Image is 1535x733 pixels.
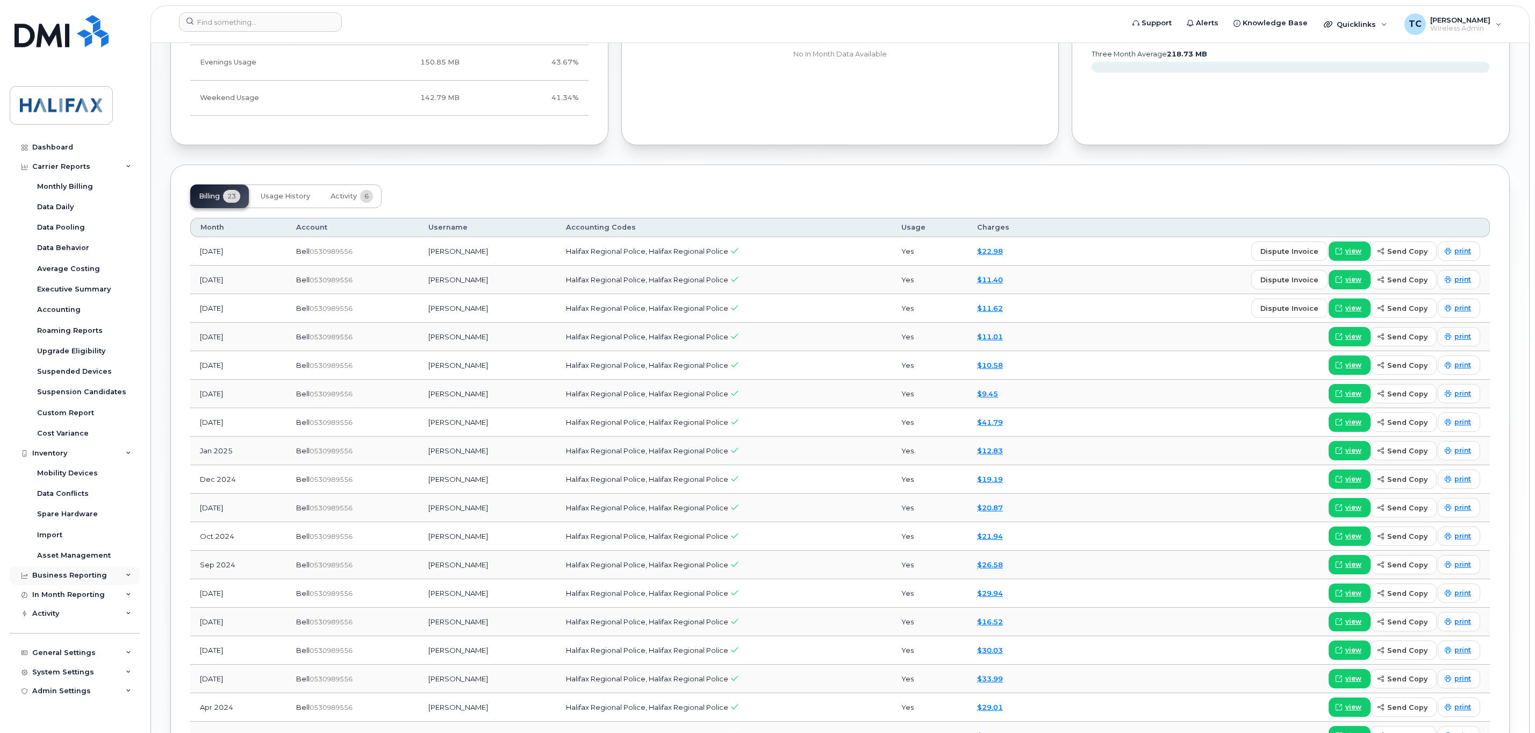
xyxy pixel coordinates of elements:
td: [PERSON_NAME] [419,551,556,579]
button: send copy [1371,555,1437,574]
a: print [1438,327,1480,346]
td: [PERSON_NAME] [419,693,556,722]
span: view [1345,446,1361,456]
div: Tammy Currie [1397,13,1509,35]
span: Halifax Regional Police, Halifax Regional Police [566,247,728,255]
span: Halifax Regional Police, Halifax Regional Police [566,332,728,341]
td: Dec 2024 [190,465,286,494]
span: send copy [1387,417,1428,428]
span: dispute invoice [1260,246,1318,257]
span: print [1454,702,1471,712]
td: Yes [892,693,967,722]
span: [PERSON_NAME] [1430,16,1490,24]
td: Yes [892,608,967,636]
span: view [1345,389,1361,398]
a: view [1329,583,1371,603]
span: view [1345,503,1361,513]
button: send copy [1371,469,1437,489]
td: Yes [892,237,967,266]
td: [DATE] [190,608,286,636]
span: 0530989556 [310,504,353,512]
a: $41.79 [977,418,1003,426]
a: print [1438,612,1480,631]
a: view [1329,669,1371,688]
a: print [1438,441,1480,460]
span: print [1454,332,1471,341]
a: view [1329,241,1371,261]
span: view [1345,560,1361,570]
span: Quicklinks [1337,20,1376,29]
button: send copy [1371,412,1437,432]
span: print [1454,674,1471,684]
a: view [1329,698,1371,717]
a: $29.01 [977,703,1003,711]
span: dispute invoice [1260,303,1318,314]
td: [PERSON_NAME] [419,494,556,522]
span: send copy [1387,275,1428,285]
span: TC [1409,18,1422,31]
span: send copy [1387,246,1428,257]
span: Bell [296,646,310,654]
button: send copy [1371,669,1437,688]
span: 0530989556 [310,361,353,369]
a: print [1438,384,1480,403]
a: $12.83 [977,446,1003,455]
td: [DATE] [190,380,286,408]
th: Charges [967,218,1057,237]
td: Yes [892,437,967,465]
a: view [1329,327,1371,346]
th: Month [190,218,286,237]
a: $9.45 [977,389,998,398]
a: $11.62 [977,304,1003,312]
span: Wireless Admin [1430,24,1490,33]
span: send copy [1387,560,1428,570]
span: Halifax Regional Police, Halifax Regional Police [566,475,728,483]
span: send copy [1387,389,1428,399]
td: Yes [892,522,967,551]
span: 0530989556 [310,390,353,398]
a: print [1438,555,1480,574]
td: Yes [892,551,967,579]
a: view [1329,270,1371,289]
td: 43.67% [469,45,589,80]
td: 150.85 MB [336,45,469,80]
span: Bell [296,389,310,398]
a: view [1329,469,1371,489]
span: Bell [296,703,310,711]
td: [PERSON_NAME] [419,665,556,693]
a: print [1438,270,1480,289]
span: print [1454,360,1471,370]
button: send copy [1371,526,1437,546]
span: Bell [296,503,310,512]
span: 0530989556 [310,447,353,455]
a: $10.58 [977,361,1003,369]
td: Yes [892,294,967,323]
span: Halifax Regional Police, Halifax Regional Police [566,275,728,284]
span: print [1454,446,1471,456]
button: dispute invoice [1251,270,1328,289]
td: [PERSON_NAME] [419,465,556,494]
span: send copy [1387,588,1428,599]
td: Yes [892,266,967,294]
span: Halifax Regional Police, Halifax Regional Police [566,304,728,312]
span: Bell [296,560,310,569]
th: Username [419,218,556,237]
span: print [1454,503,1471,513]
span: send copy [1387,617,1428,627]
button: send copy [1371,441,1437,460]
span: Support [1142,18,1172,29]
button: send copy [1371,355,1437,375]
span: Halifax Regional Police, Halifax Regional Police [566,532,728,540]
span: view [1345,303,1361,313]
span: print [1454,246,1471,256]
td: [PERSON_NAME] [419,408,556,437]
span: view [1345,360,1361,370]
a: $22.98 [977,247,1003,255]
span: Halifax Regional Police, Halifax Regional Police [566,646,728,654]
span: Halifax Regional Police, Halifax Regional Police [566,446,728,455]
span: print [1454,560,1471,570]
td: [PERSON_NAME] [419,636,556,665]
span: 0530989556 [310,561,353,569]
span: view [1345,674,1361,684]
td: [PERSON_NAME] [419,294,556,323]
